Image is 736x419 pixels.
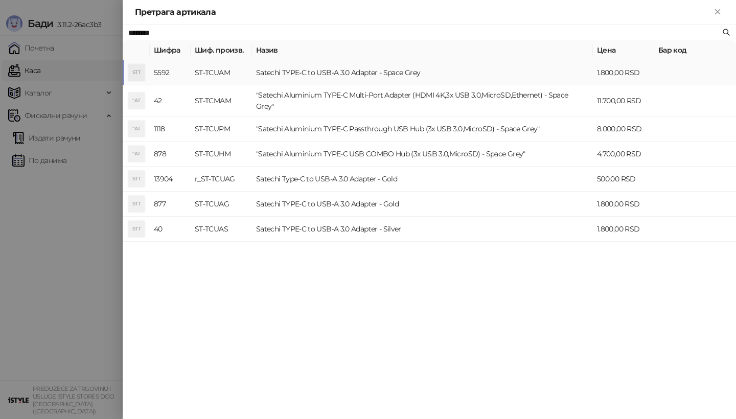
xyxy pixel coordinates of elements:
[150,117,191,142] td: 1118
[593,60,654,85] td: 1.800,00 RSD
[128,196,145,212] div: STT
[252,192,593,217] td: Satechi TYPE-C to USB-A 3.0 Adapter - Gold
[128,92,145,109] div: "AT
[191,217,252,242] td: ST-TCUAS
[593,142,654,167] td: 4.700,00 RSD
[128,64,145,81] div: STT
[252,85,593,117] td: "Satechi Aluminium TYPE-C Multi-Port Adapter (HDMI 4K,3x USB 3.0,MicroSD,Ethernet) - Space Grey"
[654,40,736,60] th: Бар код
[150,167,191,192] td: 13904
[191,40,252,60] th: Шиф. произв.
[252,117,593,142] td: "Satechi Aluminium TYPE-C Passthrough USB Hub (3x USB 3.0,MicroSD) - Space Grey"
[593,217,654,242] td: 1.800,00 RSD
[191,60,252,85] td: ST-TCUAM
[150,60,191,85] td: 5592
[593,192,654,217] td: 1.800,00 RSD
[150,217,191,242] td: 40
[711,6,724,18] button: Close
[252,167,593,192] td: Satechi Type-C to USB-A 3.0 Adapter - Gold
[593,167,654,192] td: 500,00 RSD
[191,117,252,142] td: ST-TCUPM
[252,217,593,242] td: Satechi TYPE-C to USB-A 3.0 Adapter - Silver
[128,171,145,187] div: STT
[150,142,191,167] td: 878
[252,142,593,167] td: "Satechi Aluminium TYPE-C USB COMBO Hub (3x USB 3.0,MicroSD) - Space Grey"
[593,40,654,60] th: Цена
[150,192,191,217] td: 877
[593,85,654,117] td: 11.700,00 RSD
[191,167,252,192] td: r_ST-TCUAG
[128,221,145,237] div: STT
[128,146,145,162] div: "AT
[593,117,654,142] td: 8.000,00 RSD
[128,121,145,137] div: "AT
[252,60,593,85] td: Satechi TYPE-C to USB-A 3.0 Adapter - Space Grey
[191,142,252,167] td: ST-TCUHM
[252,40,593,60] th: Назив
[135,6,711,18] div: Претрага артикала
[191,192,252,217] td: ST-TCUAG
[150,85,191,117] td: 42
[191,85,252,117] td: ST-TCMAM
[150,40,191,60] th: Шифра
